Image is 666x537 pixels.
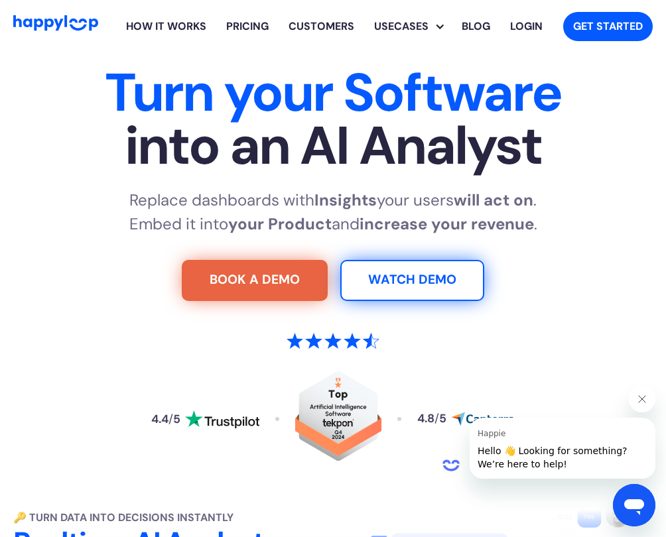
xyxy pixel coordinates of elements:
div: 4.4 5 [151,414,180,426]
p: Replace dashboards with your users . Embed it into and . [129,188,537,236]
a: Go to Home Page [13,15,98,37]
div: Explore HappyLoop use cases [364,5,452,48]
div: Usecases [364,19,438,34]
a: Read reviews about HappyLoop on Tekpon [295,371,381,467]
iframe: no content [438,452,464,479]
strong: your Product [228,213,332,234]
a: Log in to your HappyLoop account [500,5,553,48]
a: Try For Free [182,260,328,301]
a: View HappyLoop pricing plans [216,5,279,48]
a: Visit the HappyLoop blog for insights [452,5,500,48]
iframe: Close message from Happie [629,386,655,412]
span: / [434,411,439,426]
iframe: Message from Happie [470,418,655,479]
a: Watch Demo [340,260,484,301]
a: Get started with HappyLoop [563,12,653,41]
iframe: Button to launch messaging window [613,484,655,526]
strong: 🔑 Turn Data into Decisions Instantly [13,510,233,524]
div: 4.8 5 [417,413,446,425]
strong: will act on [454,190,533,210]
span: / [168,412,173,426]
strong: increase your revenue [360,213,534,234]
div: Usecases [374,5,452,48]
strong: Insights [314,190,377,210]
img: HappyLoop Logo [13,15,98,30]
a: Learn how HappyLoop works [116,5,216,48]
a: Learn how HappyLoop works [279,5,364,48]
a: Read reviews about HappyLoop on Capterra [417,412,514,426]
h1: Turn your Software [13,66,653,172]
span: into an AI Analyst [13,119,653,172]
a: Read reviews about HappyLoop on Trustpilot [151,410,259,429]
div: Happie says "Hello 👋 Looking for something? We’re here to help!". Open messaging window to contin... [438,386,655,479]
